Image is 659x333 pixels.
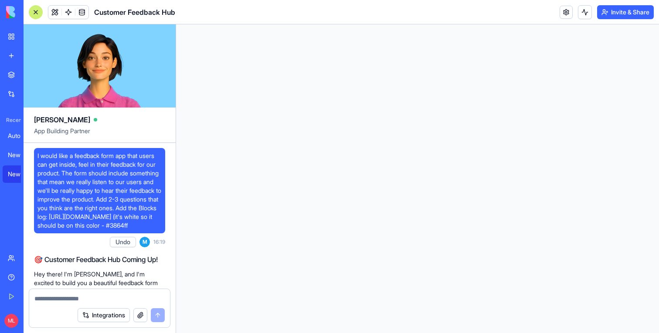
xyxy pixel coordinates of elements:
[37,151,162,230] span: I would like a feedback form app that users can get inside, feel in their feedback for our produc...
[6,6,60,18] img: logo
[34,114,90,125] span: [PERSON_NAME]
[78,308,130,322] button: Integrations
[4,314,18,328] span: ML
[3,165,37,183] a: New App
[139,237,150,247] span: M
[8,151,32,159] div: New App
[3,117,21,124] span: Recent
[3,146,37,164] a: New App
[34,270,165,305] p: Hey there! I'm [PERSON_NAME], and I'm excited to build you a beautiful feedback form app that sho...
[153,239,165,246] span: 16:19
[3,127,37,145] a: Auto Task Generator
[94,7,175,17] span: Customer Feedback Hub
[8,131,32,140] div: Auto Task Generator
[597,5,654,19] button: Invite & Share
[34,127,165,142] span: App Building Partner
[110,237,136,247] button: Undo
[8,170,32,178] div: New App
[34,254,165,265] h2: 🎯 Customer Feedback Hub Coming Up!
